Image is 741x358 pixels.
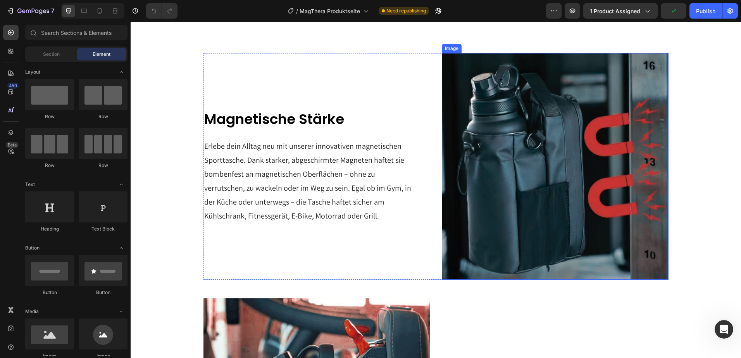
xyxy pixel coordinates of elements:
[25,25,128,40] input: Search Sections & Elements
[12,64,117,93] i: Note: Conversation ID is . Please provide it when you have related questions for our better track!
[25,113,74,120] div: Row
[17,71,73,77] b: 215470467761006
[7,83,19,89] div: 450
[25,289,74,296] div: Button
[590,7,640,15] span: 1 product assigned
[25,308,39,315] span: Media
[3,3,58,19] button: 7
[115,178,128,191] span: Toggle open
[324,333,538,353] h2: Praktisch organisiert
[115,305,128,318] span: Toggle open
[131,22,741,358] iframe: Design area
[25,69,40,76] span: Layout
[6,233,127,257] div: Help [PERSON_NAME] understand how they’re doing:
[25,162,74,169] div: Row
[6,193,149,233] div: Operator sagt…
[311,31,538,258] img: gempages_574614040299439333-0e5b9e9e-a5d5-4f89-9b64-5128991fbe9d.jpg
[93,51,110,58] span: Element
[43,51,60,58] span: Section
[121,3,136,18] button: Home
[22,4,34,17] img: Profile image for Operator
[25,244,40,251] span: Button
[296,7,298,15] span: /
[79,113,128,120] div: Row
[12,198,119,227] span: This ticket has been closed. Please feel free to open a new conversation if you have any other co...
[79,225,128,232] div: Text Block
[25,225,74,232] div: Heading
[115,242,128,254] span: Toggle open
[5,3,20,18] button: go back
[51,6,54,15] p: 7
[136,3,150,17] div: Schließen
[12,41,121,64] div: Thank you for contacting Gempages support. Hope you take care and enjoy our App!
[6,193,127,232] div: This ticket has been closed. Please feel free to open a new conversation if you have any other co...
[12,238,121,253] div: Help [PERSON_NAME] understand how they’re doing:
[715,320,733,339] iframe: Intercom live chat
[313,23,329,30] div: Image
[6,233,149,258] div: Operator sagt…
[25,181,35,188] span: Text
[38,7,65,13] h1: Operator
[386,7,426,14] span: Need republishing
[6,142,19,148] div: Beta
[583,3,658,19] button: 1 product assigned
[146,3,177,19] div: Undo/Redo
[115,66,128,78] span: Toggle open
[79,162,128,169] div: Row
[300,7,360,15] span: MagThera Produktseite
[696,7,715,15] div: Publish
[689,3,722,19] button: Publish
[79,289,128,296] div: Button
